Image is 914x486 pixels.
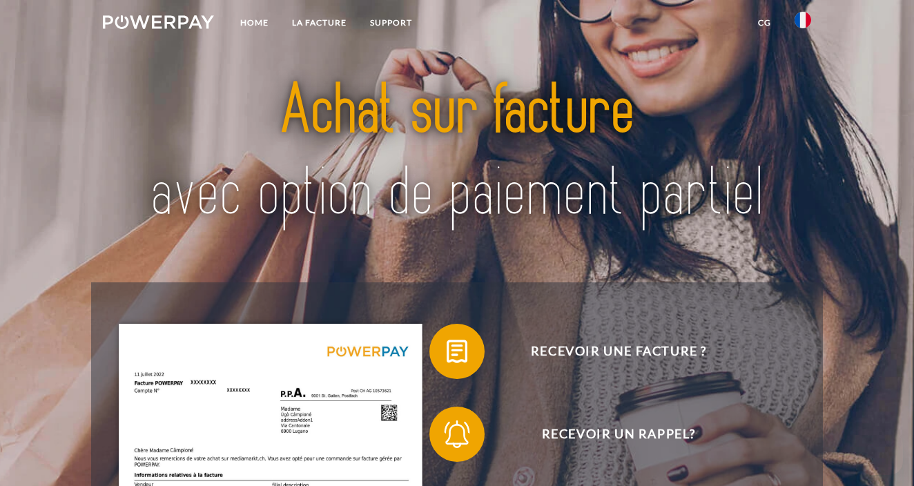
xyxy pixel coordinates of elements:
[440,417,474,451] img: qb_bell.svg
[449,407,788,462] span: Recevoir un rappel?
[138,48,776,256] img: title-powerpay_fr.svg
[746,10,783,35] a: CG
[859,431,903,475] iframe: Bouton de lancement de la fenêtre de messagerie
[449,324,788,379] span: Recevoir une facture ?
[228,10,280,35] a: Home
[103,15,214,29] img: logo-powerpay-white.svg
[429,407,788,462] button: Recevoir un rappel?
[429,324,788,379] button: Recevoir une facture ?
[440,334,474,369] img: qb_bill.svg
[795,12,811,28] img: fr
[280,10,358,35] a: LA FACTURE
[358,10,424,35] a: Support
